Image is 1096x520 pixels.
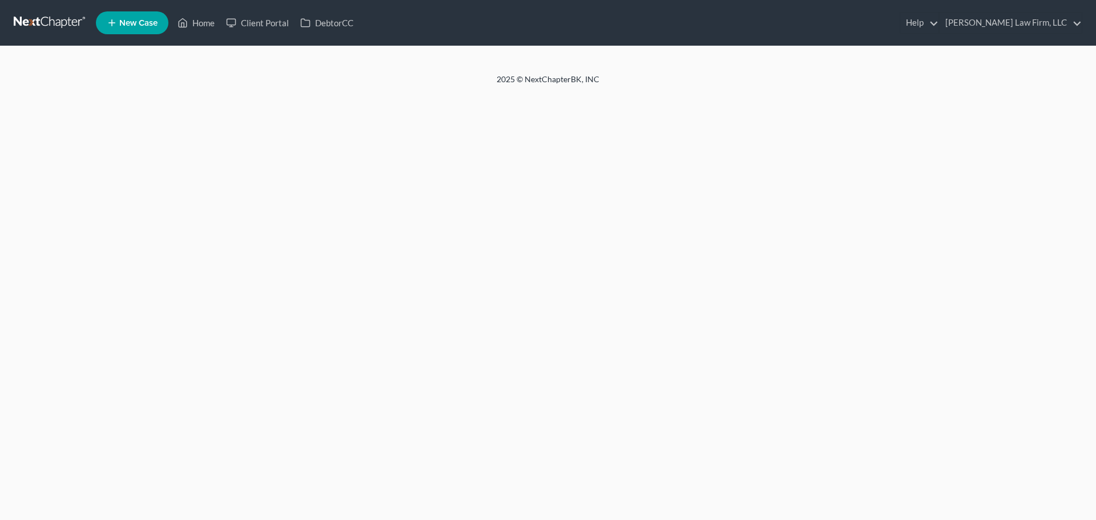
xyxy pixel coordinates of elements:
[940,13,1082,33] a: [PERSON_NAME] Law Firm, LLC
[220,13,295,33] a: Client Portal
[223,74,873,94] div: 2025 © NextChapterBK, INC
[96,11,168,34] new-legal-case-button: New Case
[172,13,220,33] a: Home
[295,13,359,33] a: DebtorCC
[900,13,938,33] a: Help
